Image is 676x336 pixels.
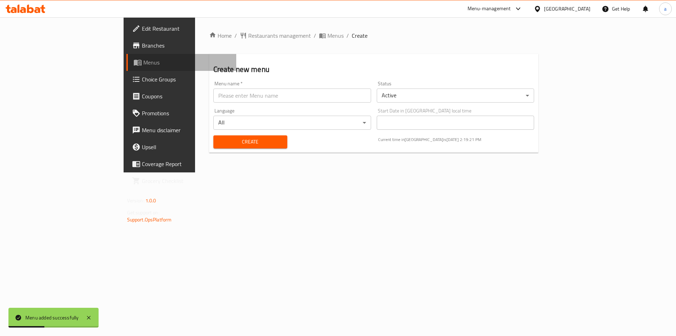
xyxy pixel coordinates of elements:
[544,5,590,13] div: [GEOGRAPHIC_DATA]
[142,143,231,151] span: Upsell
[126,37,237,54] a: Branches
[142,24,231,33] span: Edit Restaurant
[126,122,237,139] a: Menu disclaimer
[25,314,79,322] div: Menu added successfully
[126,172,237,189] a: Grocery Checklist
[126,139,237,155] a: Upsell
[142,75,231,84] span: Choice Groups
[142,177,231,185] span: Grocery Checklist
[142,92,231,100] span: Coupons
[219,138,282,146] span: Create
[127,208,159,217] span: Get support on:
[126,155,237,172] a: Coverage Report
[126,20,237,37] a: Edit Restaurant
[468,5,511,13] div: Menu-management
[378,136,534,143] p: Current time in [GEOGRAPHIC_DATA] is [DATE] 2:19:21 PM
[143,58,231,67] span: Menus
[145,196,156,205] span: 1.0.0
[352,31,368,40] span: Create
[126,71,237,88] a: Choice Groups
[664,5,666,13] span: a
[142,109,231,117] span: Promotions
[127,196,144,205] span: Version:
[319,31,344,40] a: Menus
[126,105,237,122] a: Promotions
[209,31,539,40] nav: breadcrumb
[327,31,344,40] span: Menus
[126,54,237,71] a: Menus
[213,64,534,75] h2: Create new menu
[142,160,231,168] span: Coverage Report
[248,31,311,40] span: Restaurants management
[213,135,287,148] button: Create
[346,31,349,40] li: /
[127,215,172,224] a: Support.OpsPlatform
[126,88,237,105] a: Coupons
[142,126,231,134] span: Menu disclaimer
[213,116,371,130] div: All
[240,31,311,40] a: Restaurants management
[213,88,371,103] input: Please enter Menu name
[314,31,316,40] li: /
[142,41,231,50] span: Branches
[377,88,534,103] div: Active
